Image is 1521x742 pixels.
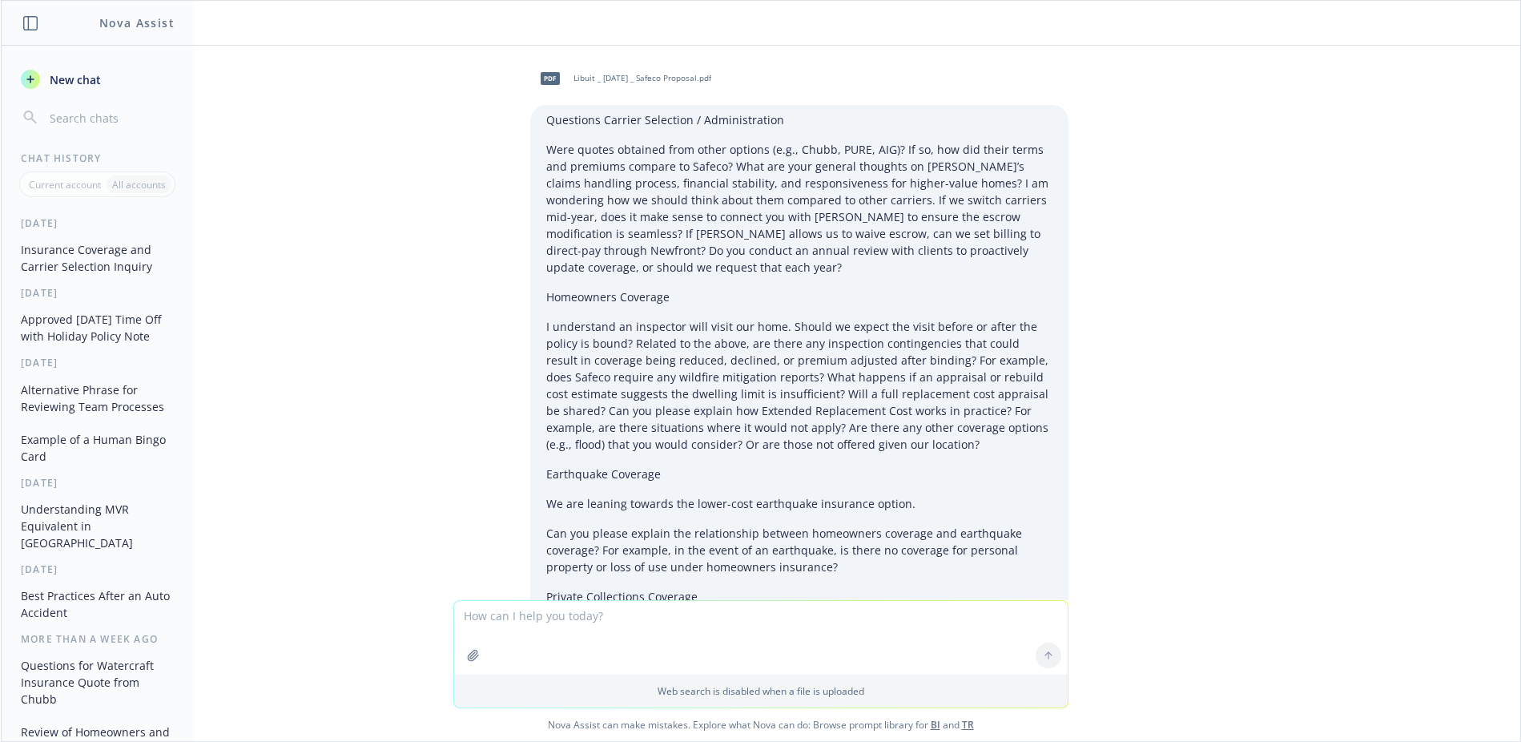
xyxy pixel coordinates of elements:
[931,718,940,732] a: BI
[14,236,180,280] button: Insurance Coverage and Carrier Selection Inquiry
[2,286,193,300] div: [DATE]
[530,58,714,99] div: pdfLibuit _ [DATE] _ Safeco Proposal.pdf
[7,708,1514,741] span: Nova Assist can make mistakes. Explore what Nova can do: Browse prompt library for and
[46,71,101,88] span: New chat
[546,495,1052,512] p: We are leaning towards the lower-cost earthquake insurance option.
[2,151,193,165] div: Chat History
[546,288,1052,305] p: Homeowners Coverage
[2,632,193,646] div: More than a week ago
[546,525,1052,575] p: Can you please explain the relationship between homeowners coverage and earthquake coverage? For ...
[546,318,1052,453] p: I understand an inspector will visit our home. Should we expect the visit before or after the pol...
[14,306,180,349] button: Approved [DATE] Time Off with Holiday Policy Note
[2,563,193,576] div: [DATE]
[546,466,1052,482] p: Earthquake Coverage
[2,356,193,369] div: [DATE]
[46,107,174,129] input: Search chats
[14,496,180,556] button: Understanding MVR Equivalent in [GEOGRAPHIC_DATA]
[573,73,711,83] span: Libuit _ [DATE] _ Safeco Proposal.pdf
[14,583,180,626] button: Best Practices After an Auto Accident
[99,14,175,31] h1: Nova Assist
[541,72,560,84] span: pdf
[2,216,193,230] div: [DATE]
[14,652,180,712] button: Questions for Watercraft Insurance Quote from Chubb
[29,178,101,192] p: Current account
[2,476,193,490] div: [DATE]
[14,377,180,420] button: Alternative Phrase for Reviewing Team Processes
[546,141,1052,276] p: Were quotes obtained from other options (e.g., Chubb, PURE, AIG)? If so, how did their terms and ...
[546,588,1052,605] p: Private Collections Coverage
[962,718,974,732] a: TR
[464,684,1058,698] p: Web search is disabled when a file is uploaded
[546,111,1052,128] p: Questions Carrier Selection / Administration
[14,65,180,94] button: New chat
[112,178,166,192] p: All accounts
[14,426,180,470] button: Example of a Human Bingo Card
